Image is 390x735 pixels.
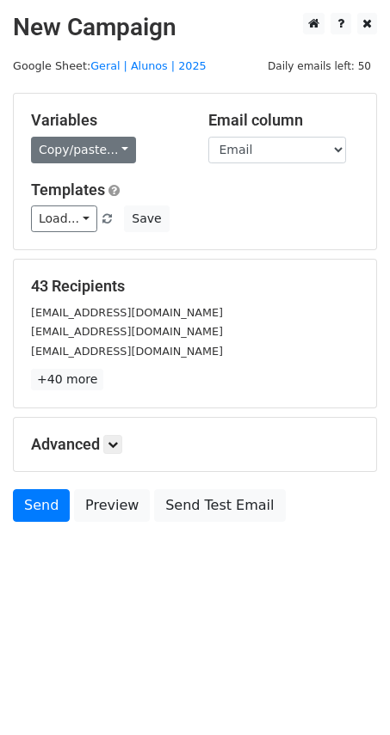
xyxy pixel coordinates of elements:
[31,306,223,319] small: [EMAIL_ADDRESS][DOMAIN_NAME]
[13,59,207,72] small: Google Sheet:
[31,111,183,130] h5: Variables
[262,57,377,76] span: Daily emails left: 50
[31,435,359,454] h5: Advanced
[74,489,150,522] a: Preview
[304,652,390,735] div: Widget de chat
[31,325,223,338] small: [EMAIL_ADDRESS][DOMAIN_NAME]
[31,205,97,232] a: Load...
[154,489,285,522] a: Send Test Email
[124,205,169,232] button: Save
[13,489,70,522] a: Send
[31,369,103,390] a: +40 more
[90,59,206,72] a: Geral | Alunos | 2025
[31,277,359,296] h5: 43 Recipients
[13,13,377,42] h2: New Campaign
[31,181,105,199] a: Templates
[304,652,390,735] iframe: Chat Widget
[208,111,360,130] h5: Email column
[31,137,136,163] a: Copy/paste...
[262,59,377,72] a: Daily emails left: 50
[31,345,223,358] small: [EMAIL_ADDRESS][DOMAIN_NAME]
